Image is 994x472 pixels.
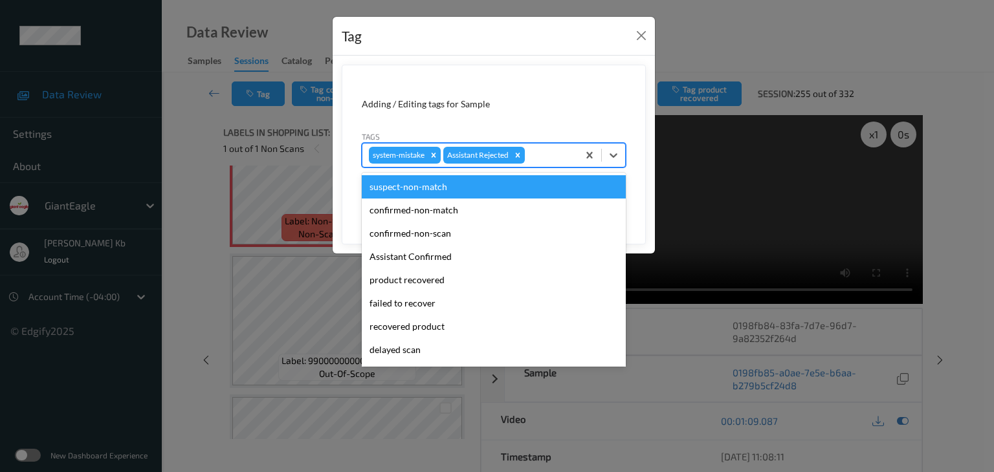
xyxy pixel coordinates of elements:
button: Close [632,27,650,45]
div: suspect-non-match [362,175,626,198]
div: Tag [342,26,362,47]
div: Adding / Editing tags for Sample [362,98,626,111]
div: confirmed-non-scan [362,222,626,245]
div: product recovered [362,268,626,292]
div: Unusual activity [362,361,626,385]
label: Tags [362,131,380,142]
div: Assistant Confirmed [362,245,626,268]
div: recovered product [362,315,626,338]
div: delayed scan [362,338,626,361]
div: Remove Assistant Rejected [511,147,525,164]
div: failed to recover [362,292,626,315]
div: confirmed-non-match [362,198,626,222]
div: system-mistake [369,147,426,164]
div: Assistant Rejected [443,147,511,164]
div: Remove system-mistake [426,147,441,164]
